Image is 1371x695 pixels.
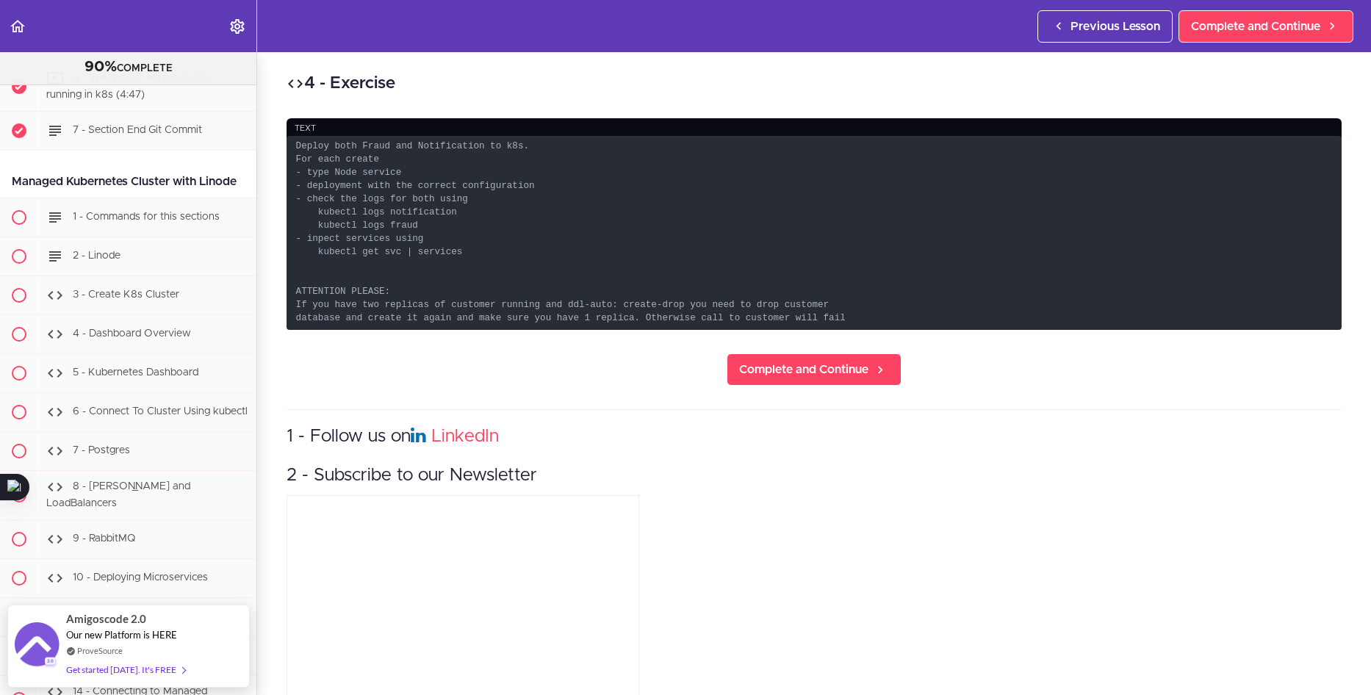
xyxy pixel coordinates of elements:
span: 5 - Kubernetes Dashboard [73,367,198,378]
span: 7 - Postgres [73,445,130,455]
a: Complete and Continue [1179,10,1353,43]
a: Previous Lesson [1037,10,1173,43]
span: 90% [84,60,117,74]
span: 7 - Section End Git Commit [73,125,202,135]
div: COMPLETE [18,58,238,77]
span: Our new Platform is HERE [66,629,177,641]
div: Get started [DATE]. It's FREE [66,661,185,678]
span: 1 - Commands for this sections [73,212,220,222]
svg: Back to course curriculum [9,18,26,35]
code: Deploy both Fraud and Notification to k8s. For each create - type Node service - deployment with ... [287,136,1342,330]
span: 8 - [PERSON_NAME] and LoadBalancers [46,481,190,508]
h3: 2 - Subscribe to our Newsletter [287,464,1342,488]
span: 3 - Create K8s Cluster [73,289,179,300]
span: 10 - Deploying Microservices [73,572,208,583]
span: 2 - Linode [73,251,120,261]
div: text [287,118,1342,138]
h3: 1 - Follow us on [287,425,1342,449]
span: 6 - Connect To Cluster Using kubectl [73,406,248,417]
span: 4 - Dashboard Overview [73,328,191,339]
h2: 4 - Exercise [287,71,1342,96]
svg: Settings Menu [228,18,246,35]
a: LinkedIn [431,428,499,445]
span: 9 - RabbitMQ [73,533,136,544]
span: Complete and Continue [1191,18,1320,35]
a: Complete and Continue [727,353,902,386]
span: Amigoscode 2.0 [66,611,146,627]
span: Complete and Continue [739,361,868,378]
a: ProveSource [77,644,123,657]
span: Previous Lesson [1070,18,1160,35]
img: provesource social proof notification image [15,622,59,670]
